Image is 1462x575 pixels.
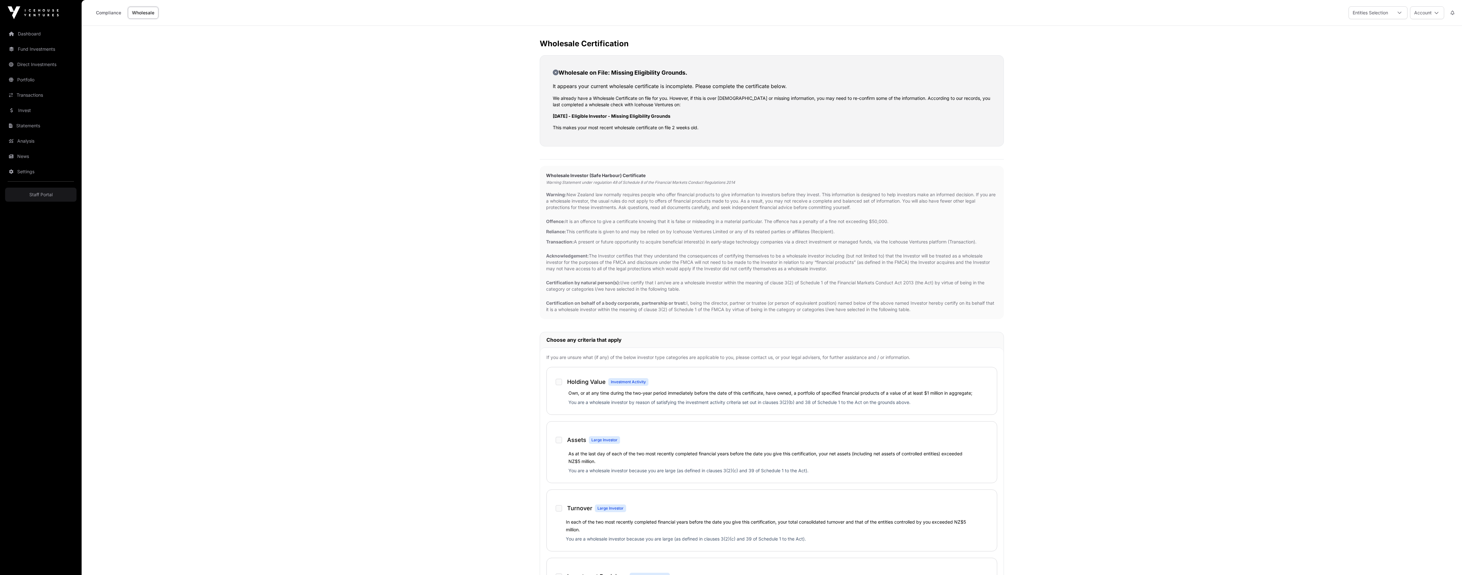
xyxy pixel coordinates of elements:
[553,113,991,119] p: [DATE] - Eligible Investor - Missing Eligibility Grounds
[546,300,998,313] p: I, being the director, partner or trustee (or person of equivalent position) named below of the a...
[566,536,978,545] p: You are a wholesale investor because you are large (as defined in clauses 3(2)(c) and 39 of Sched...
[546,253,998,272] p: The Investor certifies that they understand the consequences of certifying themselves to be a who...
[5,57,77,71] a: Direct Investments
[546,280,998,292] p: I/we certify that I am/we are a wholesale investor within the meaning of clause 3(2) of Schedule ...
[553,95,991,108] p: We already have a Wholesale Certificate on file for you. However, if this is over [DEMOGRAPHIC_DA...
[128,7,158,19] a: Wholesale
[546,239,998,245] p: A present or future opportunity to acquire beneficial interest(s) in early-stage technology compa...
[5,103,77,117] a: Invest
[568,399,991,408] p: You are a wholesale investor by reason of satisfying the investment activity criteria set out in ...
[5,119,77,133] a: Statements
[8,6,59,19] img: Icehouse Ventures Logo
[553,82,991,90] p: It appears your current wholesale certificate is incomplete. Please complete the certificate below.
[546,336,997,344] h2: Choose any criteria that apply
[1410,6,1444,19] button: Account
[540,39,1004,49] h2: Wholesale Certification
[553,68,991,77] h2: Wholesale on File: Missing Eligibility Grounds.
[567,377,606,386] h1: Holding Value
[5,88,77,102] a: Transactions
[568,467,975,476] p: You are a wholesale investor because you are large (as defined in clauses 3(2)(c) and 39 of Sched...
[566,519,966,532] label: In each of the two most recently completed financial years before the date you give this certific...
[546,354,997,361] p: If you are unsure what (if any) of the below investor type categories are applicable to you, plea...
[5,134,77,148] a: Analysis
[546,180,998,185] p: Warning Statement under regulation 48 of Schedule 8 of the Financial Markets Conduct Regulations ...
[546,192,567,197] strong: Warning:
[546,280,620,285] strong: Certification by natural person(s):
[92,7,125,19] a: Compliance
[546,253,589,258] strong: Acknowledgement:
[546,300,686,306] strong: Certification on behalf of a body corporate, partnership or trust:
[5,165,77,179] a: Settings
[597,506,624,511] span: Large Investor
[568,390,972,396] label: Own, or at any time during the two-year period immediately before the date of this certificate, h...
[546,191,998,211] p: New Zealand law normally requires people who offer financial products to give information to inve...
[5,149,77,163] a: News
[546,239,574,244] strong: Transaction:
[546,172,998,179] h2: Wholesale Investor (Safe Harbour) Certificate
[546,218,998,225] p: It is an offence to give a certificate knowing that it is false or misleading in a material parti...
[591,437,618,443] span: Large Investor
[546,228,998,235] p: This certificate is given to and may be relied on by Icehouse Ventures Limited or any of its rela...
[546,229,566,234] strong: Reliance:
[567,504,592,513] h1: Turnover
[568,451,962,464] label: As at the last day of each of the two most recently completed financial years before the date you...
[5,188,77,202] a: Staff Portal
[5,42,77,56] a: Fund Investments
[546,219,565,224] strong: Offence:
[611,379,646,385] span: Investment Activity
[567,436,586,444] h1: Assets
[5,73,77,87] a: Portfolio
[1349,7,1392,19] div: Entities Selection
[553,124,991,131] p: This makes your most recent wholesale certificate on file 2 weeks old.
[5,27,77,41] a: Dashboard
